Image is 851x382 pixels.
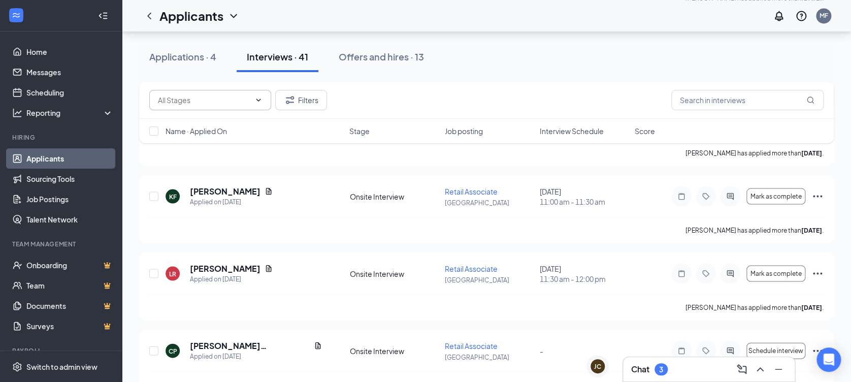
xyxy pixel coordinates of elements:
[445,275,534,284] p: [GEOGRAPHIC_DATA]
[12,362,22,372] svg: Settings
[190,340,310,351] h5: [PERSON_NAME] [PERSON_NAME]
[801,226,822,234] b: [DATE]
[349,191,438,201] div: Onsite Interview
[349,126,370,136] span: Stage
[675,269,688,277] svg: Note
[26,169,113,189] a: Sourcing Tools
[149,50,216,63] div: Applications · 4
[158,94,250,106] input: All Stages
[26,42,113,62] a: Home
[811,190,824,202] svg: Ellipses
[190,351,322,361] div: Applied on [DATE]
[746,342,805,359] button: Schedule interview
[631,364,649,375] h3: Chat
[26,316,113,336] a: SurveysCrown
[754,363,766,375] svg: ChevronUp
[265,264,273,272] svg: Document
[314,341,322,349] svg: Document
[750,270,801,277] span: Mark as complete
[724,269,736,277] svg: ActiveChat
[26,148,113,169] a: Applicants
[671,90,824,110] input: Search in interviews
[26,362,97,372] div: Switch to admin view
[26,108,114,118] div: Reporting
[445,186,498,196] span: Retail Associate
[806,96,814,104] svg: MagnifyingGlass
[445,264,498,273] span: Retail Associate
[635,126,655,136] span: Score
[12,346,111,355] div: Payroll
[143,10,155,22] svg: ChevronLeft
[12,240,111,248] div: Team Management
[349,345,438,356] div: Onsite Interview
[190,197,273,207] div: Applied on [DATE]
[540,263,629,283] div: [DATE]
[685,303,824,311] p: [PERSON_NAME] has applied more than .
[736,363,748,375] svg: ComposeMessage
[746,265,805,281] button: Mark as complete
[159,7,223,24] h1: Applicants
[254,96,263,104] svg: ChevronDown
[445,353,534,361] p: [GEOGRAPHIC_DATA]
[98,11,108,21] svg: Collapse
[26,296,113,316] a: DocumentsCrown
[26,255,113,275] a: OnboardingCrown
[445,198,534,207] p: [GEOGRAPHIC_DATA]
[339,50,424,63] div: Offers and hires · 13
[685,226,824,234] p: [PERSON_NAME] has applied more than .
[540,346,543,355] span: -
[801,303,822,311] b: [DATE]
[675,192,688,200] svg: Note
[275,90,327,110] button: Filter Filters
[734,361,750,377] button: ComposeMessage
[820,11,828,20] div: MF
[12,133,111,142] div: Hiring
[169,269,176,278] div: LR
[773,10,785,22] svg: Notifications
[748,347,803,354] span: Schedule interview
[349,268,438,278] div: Onsite Interview
[169,192,177,201] div: KF
[284,94,296,106] svg: Filter
[772,363,784,375] svg: Minimize
[750,193,801,200] span: Mark as complete
[11,10,21,20] svg: WorkstreamLogo
[700,269,712,277] svg: Tag
[444,126,482,136] span: Job posting
[265,187,273,195] svg: Document
[811,267,824,279] svg: Ellipses
[700,346,712,355] svg: Tag
[190,185,260,197] h5: [PERSON_NAME]
[770,361,787,377] button: Minimize
[724,346,736,355] svg: ActiveChat
[795,10,807,22] svg: QuestionInfo
[746,188,805,204] button: Mark as complete
[227,10,240,22] svg: ChevronDown
[816,347,841,372] div: Open Intercom Messenger
[26,209,113,230] a: Talent Network
[12,108,22,118] svg: Analysis
[26,189,113,209] a: Job Postings
[247,50,308,63] div: Interviews · 41
[445,341,498,350] span: Retail Associate
[190,274,273,284] div: Applied on [DATE]
[752,361,768,377] button: ChevronUp
[540,196,629,206] span: 11:00 am - 11:30 am
[675,346,688,355] svg: Note
[169,346,177,355] div: CP
[190,263,260,274] h5: [PERSON_NAME]
[659,365,663,374] div: 3
[166,126,227,136] span: Name · Applied On
[26,275,113,296] a: TeamCrown
[26,62,113,82] a: Messages
[724,192,736,200] svg: ActiveChat
[594,362,601,371] div: JC
[540,186,629,206] div: [DATE]
[539,126,603,136] span: Interview Schedule
[811,344,824,357] svg: Ellipses
[540,273,629,283] span: 11:30 am - 12:00 pm
[700,192,712,200] svg: Tag
[26,82,113,103] a: Scheduling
